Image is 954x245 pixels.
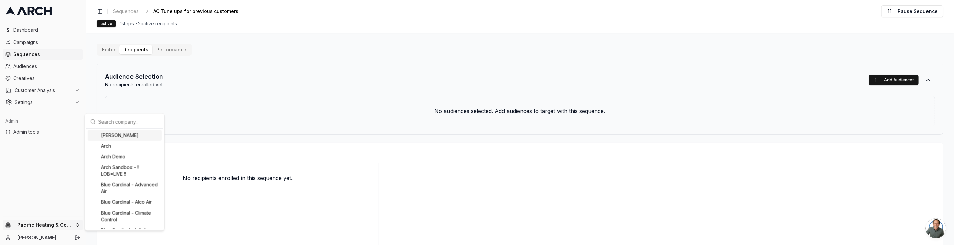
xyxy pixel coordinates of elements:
[88,208,162,225] div: Blue Cardinal - Climate Control
[88,162,162,179] div: Arch Sandbox - !! LOB=LIVE !!
[88,151,162,162] div: Arch Demo
[98,115,159,128] input: Search company...
[86,129,163,229] div: Suggestions
[88,130,162,141] div: [PERSON_NAME]
[88,197,162,208] div: Blue Cardinal - Alco Air
[88,179,162,197] div: Blue Cardinal - Advanced Air
[88,141,162,151] div: Arch
[88,225,162,242] div: Blue Cardinal - Infinity [US_STATE] Air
